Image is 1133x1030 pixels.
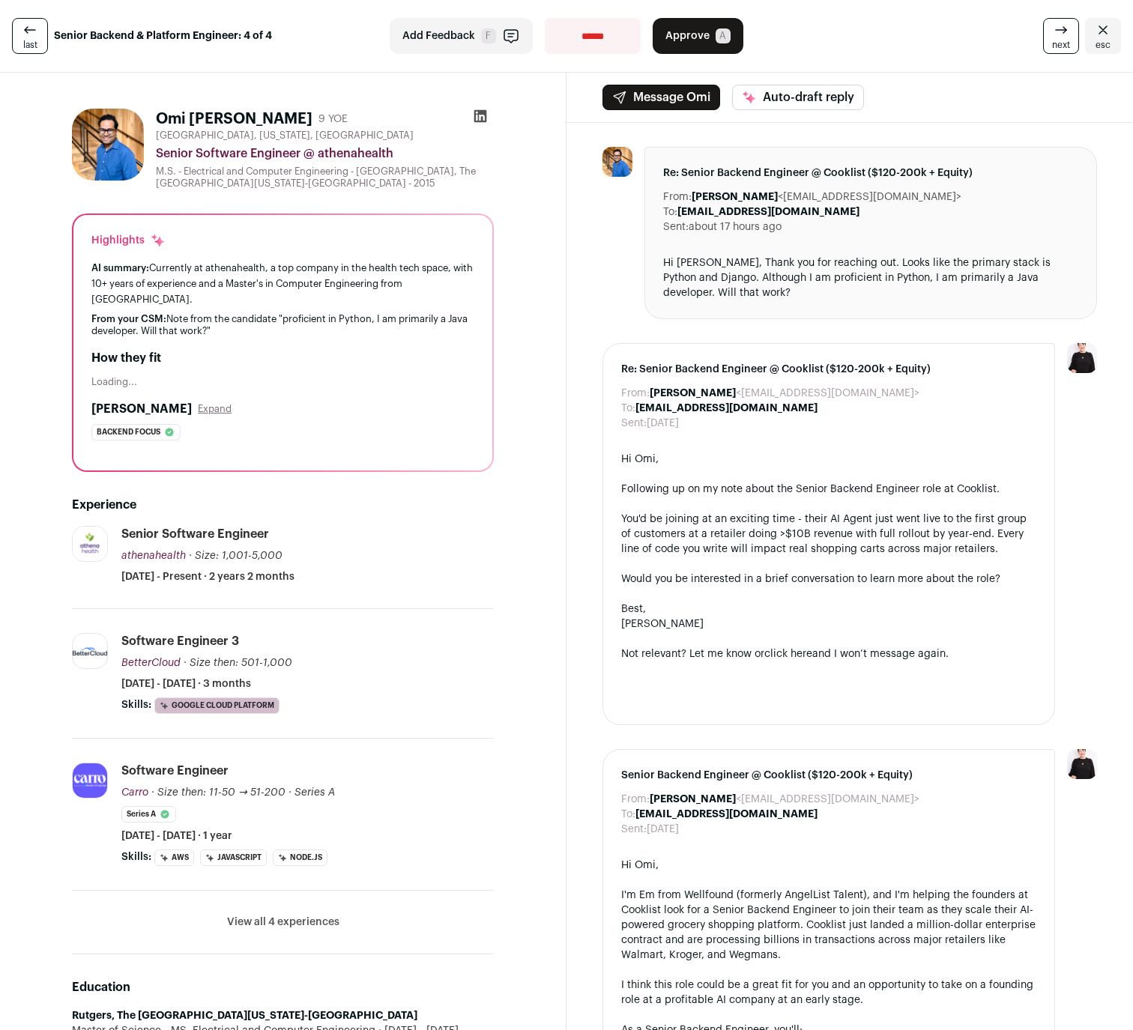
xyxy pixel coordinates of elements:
span: esc [1096,39,1111,51]
li: Node.js [273,849,327,866]
h2: Experience [72,496,494,514]
button: Add Feedback F [390,18,533,54]
b: [EMAIL_ADDRESS][DOMAIN_NAME] [677,207,859,217]
li: AWS [154,849,194,866]
div: M.S. - Electrical and Computer Engineering - [GEOGRAPHIC_DATA], The [GEOGRAPHIC_DATA][US_STATE]-[... [156,166,494,190]
dt: To: [663,205,677,219]
button: Auto-draft reply [732,85,864,110]
span: · Size then: 501-1,000 [184,658,292,668]
span: Skills: [121,849,151,864]
div: Hi [PERSON_NAME], Thank you for reaching out. Looks like the primary stack is Python and Django. ... [663,255,1078,300]
dt: To: [621,401,635,416]
dd: <[EMAIL_ADDRESS][DOMAIN_NAME]> [692,190,961,205]
span: F [481,28,496,43]
b: [PERSON_NAME] [650,794,736,805]
div: You'd be joining at an exciting time - their AI Agent just went live to the first group of custom... [621,512,1036,557]
b: [EMAIL_ADDRESS][DOMAIN_NAME] [635,809,818,820]
span: AI summary: [91,263,149,273]
li: JavaScript [200,849,267,866]
b: [PERSON_NAME] [650,388,736,399]
a: last [12,18,48,54]
div: Software Engineer [121,763,229,779]
div: Currently at athenahealth, a top company in the health tech space, with 10+ years of experience a... [91,260,474,307]
span: · Size then: 11-50 → 51-200 [151,787,285,798]
img: 9240684-medium_jpg [1067,343,1097,373]
span: Re: Senior Backend Engineer @ Cooklist ($120-200k + Equity) [663,166,1078,181]
dd: <[EMAIL_ADDRESS][DOMAIN_NAME]> [650,386,919,401]
div: Note from the candidate "proficient in Python, I am primarily a Java developer. Will that work?" [91,313,474,337]
img: 144d384988440cc125fb45b3044206e6ebe1d711d33a551b619d298bf188cfba.jpg [602,147,632,177]
div: Senior Software Engineer @ athenahealth [156,145,494,163]
span: Add Feedback [402,28,475,43]
a: click here [764,649,812,659]
span: [GEOGRAPHIC_DATA], [US_STATE], [GEOGRAPHIC_DATA] [156,130,414,142]
div: I think this role could be a great fit for you and an opportunity to take on a founding role at a... [621,978,1036,1008]
div: Loading... [91,376,474,388]
span: athenahealth [121,551,186,561]
div: Not relevant? Let me know or and I won’t message again. [621,646,1036,661]
b: [EMAIL_ADDRESS][DOMAIN_NAME] [635,403,818,413]
span: A [716,28,731,43]
img: 144d384988440cc125fb45b3044206e6ebe1d711d33a551b619d298bf188cfba.jpg [72,109,144,181]
img: 9240684-medium_jpg [1067,749,1097,779]
h2: [PERSON_NAME] [91,400,192,418]
button: Expand [198,403,232,415]
span: BetterCloud [121,658,181,668]
dd: <[EMAIL_ADDRESS][DOMAIN_NAME]> [650,792,919,807]
span: [DATE] - [DATE] · 3 months [121,676,251,691]
dd: [DATE] [647,822,679,837]
span: Skills: [121,697,151,712]
span: · [288,785,291,800]
dt: From: [621,386,650,401]
img: a3636ee3471130c3dc103bdaeefa0e48fd984dc7a3b58bb42c7b5620811cdd67.jpg [73,763,107,798]
dt: From: [663,190,692,205]
span: next [1052,39,1070,51]
img: 8bd4c28de447b4b0b0c9fb3afad44bc6e692968c461c2beb758de88650a68401.jpg [73,527,107,561]
span: Carro [121,787,148,798]
b: [PERSON_NAME] [692,192,778,202]
span: From your CSM: [91,314,166,324]
dt: Sent: [621,822,647,837]
span: [DATE] - [DATE] · 1 year [121,828,232,843]
span: Re: Senior Backend Engineer @ Cooklist ($120-200k + Equity) [621,362,1036,377]
div: I'm Em from Wellfound (formerly AngelList Talent), and I'm helping the founders at Cooklist look ... [621,888,1036,963]
h2: How they fit [91,349,474,367]
strong: Rutgers, The [GEOGRAPHIC_DATA][US_STATE]-[GEOGRAPHIC_DATA] [72,1011,417,1021]
li: Series A [121,806,176,823]
button: View all 4 experiences [227,915,339,930]
dd: about 17 hours ago [689,219,782,234]
a: Close [1085,18,1121,54]
span: · Size: 1,001-5,000 [189,551,283,561]
span: Series A [294,787,335,798]
button: Approve A [653,18,743,54]
button: Message Omi [602,85,720,110]
div: Software Engineer 3 [121,633,239,649]
div: Senior Software Engineer [121,526,269,542]
span: Backend focus [97,425,160,440]
span: Approve [665,28,710,43]
div: Hi Omi, [621,858,1036,873]
div: [PERSON_NAME] [621,617,1036,631]
div: Highlights [91,233,166,248]
div: Best, [621,602,1036,617]
dt: Sent: [621,416,647,431]
span: [DATE] - Present · 2 years 2 months [121,569,294,584]
div: Following up on my note about the Senior Backend Engineer role at Cooklist. [621,482,1036,497]
div: Hi Omi, [621,452,1036,467]
span: last [23,39,37,51]
strong: Senior Backend & Platform Engineer: 4 of 4 [54,28,272,43]
dd: [DATE] [647,416,679,431]
dt: From: [621,792,650,807]
img: ce1f01181301c58e468486ab327697162023d60dab5a2901964eee85cb9c0ccb.png [73,647,107,656]
h1: Omi [PERSON_NAME] [156,109,312,130]
dt: Sent: [663,219,689,234]
div: Would you be interested in a brief conversation to learn more about the role? [621,572,1036,587]
div: 9 YOE [318,112,348,127]
li: Google Cloud Platform [154,697,280,714]
span: Senior Backend Engineer @ Cooklist ($120-200k + Equity) [621,768,1036,783]
h2: Education [72,978,494,996]
a: next [1043,18,1079,54]
dt: To: [621,807,635,822]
